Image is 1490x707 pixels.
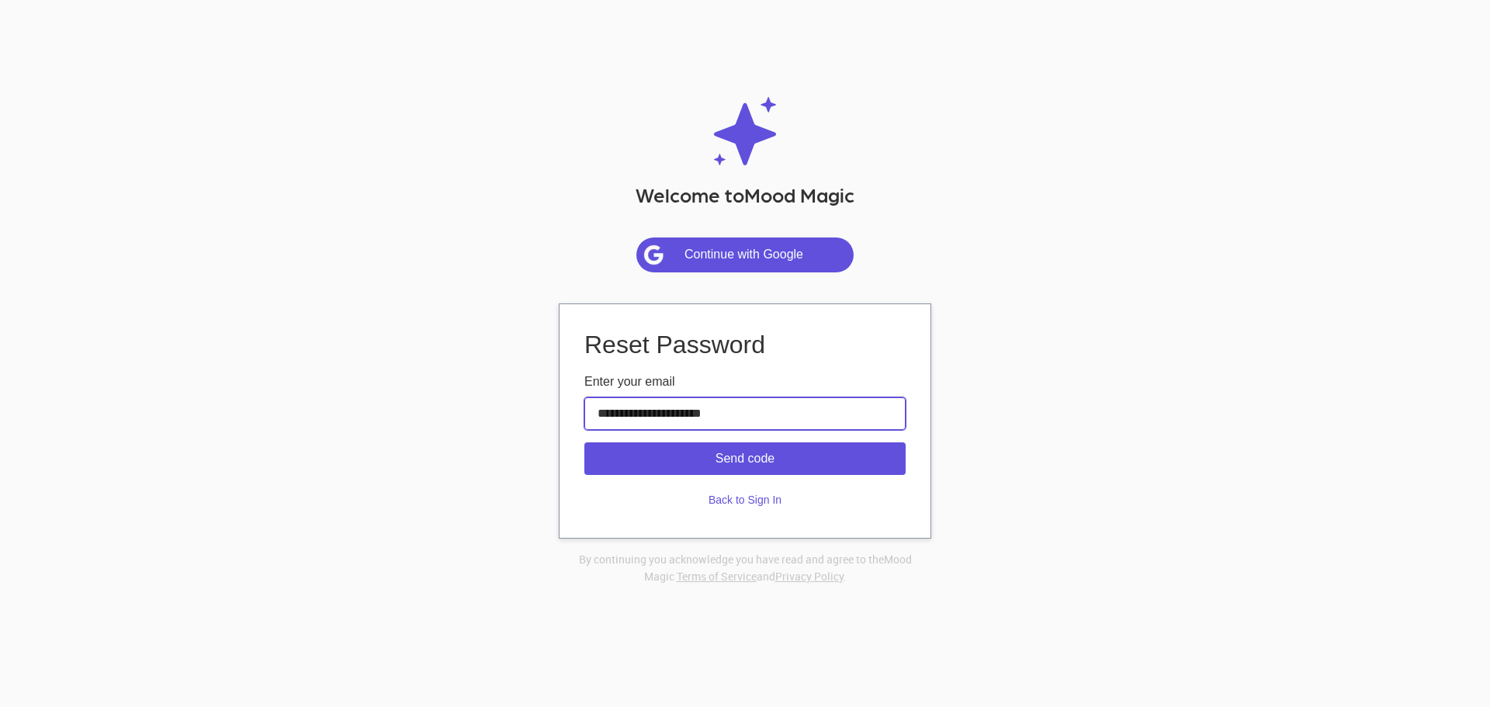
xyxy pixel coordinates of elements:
[584,373,906,391] label: Enter your email
[636,237,854,272] button: Continue with Google
[584,329,906,360] h3: Reset Password
[559,551,931,585] h6: By continuing you acknowledge you have read and agree to the Mood Magic and .
[584,487,906,513] button: Back to Sign In
[584,442,906,475] button: Send code
[636,183,854,206] h1: Welcome to Mood Magic
[677,569,757,584] a: Terms of Service
[775,569,844,584] a: Privacy Policy
[714,97,776,165] img: Logo
[643,244,684,265] img: google.svg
